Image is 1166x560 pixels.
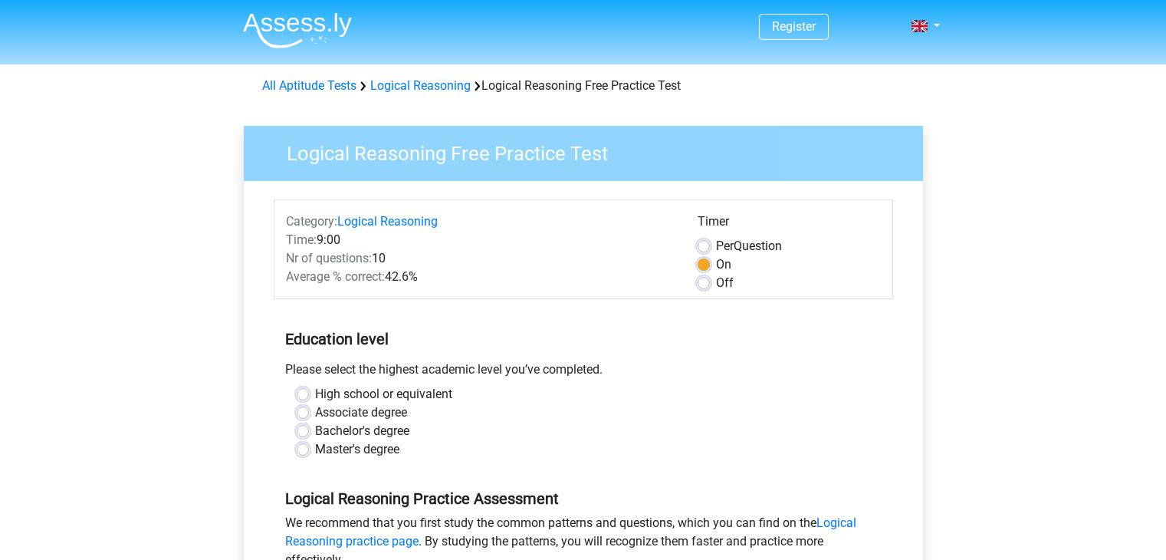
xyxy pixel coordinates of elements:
a: All Aptitude Tests [262,78,356,93]
a: Register [772,19,816,34]
label: On [716,255,731,274]
div: 10 [274,249,686,268]
div: Logical Reasoning Free Practice Test [256,77,911,95]
label: High school or equivalent [315,385,452,404]
div: Timer [698,212,881,237]
h3: Logical Reasoning Free Practice Test [268,136,911,166]
span: Nr of questions: [286,251,372,265]
label: Question [716,237,782,255]
div: 9:00 [274,231,686,249]
div: Please select the highest academic level you’ve completed. [274,361,893,385]
h5: Education level [285,324,882,354]
label: Off [716,274,734,292]
span: Time: [286,232,317,247]
h5: Logical Reasoning Practice Assessment [285,489,882,508]
span: Category: [286,214,337,229]
label: Master's degree [315,440,399,459]
span: Per [716,239,734,253]
div: 42.6% [274,268,686,286]
label: Bachelor's degree [315,422,409,440]
label: Associate degree [315,404,407,422]
a: Logical Reasoning [370,78,471,93]
a: Logical Reasoning [337,214,438,229]
span: Average % correct: [286,269,385,284]
img: Assessly [243,12,352,48]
